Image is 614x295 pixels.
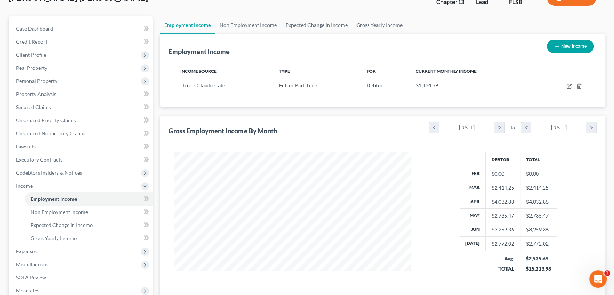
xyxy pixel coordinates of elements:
span: Full or Part Time [279,82,317,88]
span: Case Dashboard [16,25,53,32]
span: $1,434.59 [416,82,438,88]
th: May [460,209,486,223]
div: $2,414.25 [492,184,514,191]
th: Jun [460,223,486,236]
span: to [510,124,515,131]
a: SOFA Review [10,271,153,284]
a: Secured Claims [10,101,153,114]
div: $2,772.02 [492,240,514,247]
a: Unsecured Priority Claims [10,114,153,127]
div: [DATE] [439,122,495,133]
div: $2,735.47 [492,212,514,219]
i: chevron_left [429,122,439,133]
span: Personal Property [16,78,57,84]
div: $0.00 [492,170,514,178]
div: $15,213.98 [526,265,551,272]
i: chevron_right [494,122,504,133]
th: Mar [460,181,486,195]
a: Case Dashboard [10,22,153,35]
span: Secured Claims [16,104,51,110]
span: Credit Report [16,39,47,45]
button: New Income [547,40,594,53]
span: Gross Yearly Income [31,235,77,241]
a: Unsecured Nonpriority Claims [10,127,153,140]
span: Client Profile [16,52,46,58]
td: $4,032.88 [520,195,557,208]
a: Employment Income [25,192,153,206]
td: $0.00 [520,167,557,181]
div: Avg. [491,255,514,262]
span: Means Test [16,287,41,294]
iframe: Intercom live chat [589,270,607,288]
div: $2,535.66 [526,255,551,262]
td: $2,735.47 [520,209,557,223]
div: $4,032.88 [492,198,514,206]
th: Total [520,152,557,167]
a: Gross Yearly Income [352,16,407,34]
span: Income Source [180,68,217,74]
span: 1 [604,270,610,276]
i: chevron_left [521,122,531,133]
a: Credit Report [10,35,153,48]
a: Employment Income [160,16,215,34]
a: Lawsuits [10,140,153,153]
span: Employment Income [31,196,77,202]
span: Real Property [16,65,47,71]
td: $3,259.36 [520,223,557,236]
a: Expected Change in Income [281,16,352,34]
span: I Love Orlando Cafe [180,82,225,88]
td: $2,772.02 [520,237,557,251]
span: For [367,68,376,74]
span: Income [16,183,33,189]
div: [DATE] [531,122,587,133]
div: Employment Income [169,47,230,56]
span: SOFA Review [16,274,46,280]
span: Miscellaneous [16,261,48,267]
i: chevron_right [586,122,596,133]
th: [DATE] [460,237,486,251]
span: Expected Change in Income [31,222,93,228]
span: Expenses [16,248,37,254]
a: Non Employment Income [215,16,281,34]
th: Feb [460,167,486,181]
a: Expected Change in Income [25,219,153,232]
div: TOTAL [491,265,514,272]
span: Unsecured Priority Claims [16,117,76,123]
span: Unsecured Nonpriority Claims [16,130,85,136]
span: Lawsuits [16,143,36,150]
span: Codebtors Insiders & Notices [16,170,82,176]
div: $3,259.36 [492,226,514,233]
a: Executory Contracts [10,153,153,166]
span: Property Analysis [16,91,56,97]
td: $2,414.25 [520,181,557,195]
span: Debtor [367,82,383,88]
span: Executory Contracts [16,156,62,163]
a: Gross Yearly Income [25,232,153,245]
a: Property Analysis [10,88,153,101]
div: Gross Employment Income By Month [169,127,277,135]
th: Apr [460,195,486,208]
th: Debtor [485,152,520,167]
a: Non Employment Income [25,206,153,219]
span: Current Monthly Income [416,68,477,74]
span: Type [279,68,290,74]
span: Non Employment Income [31,209,88,215]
